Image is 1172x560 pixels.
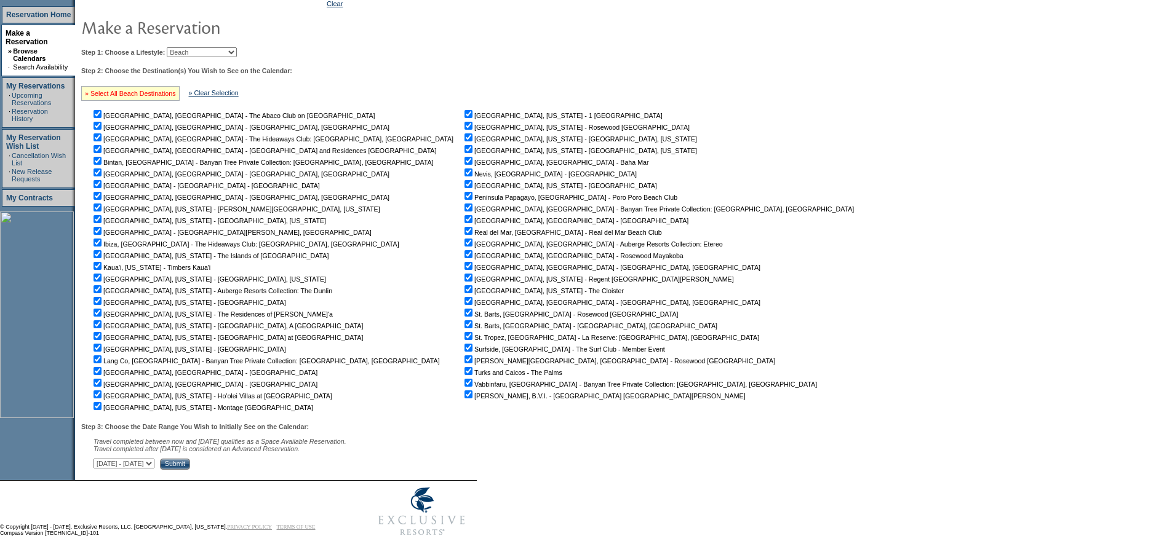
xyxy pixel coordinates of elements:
[91,205,380,213] nobr: [GEOGRAPHIC_DATA], [US_STATE] - [PERSON_NAME][GEOGRAPHIC_DATA], [US_STATE]
[9,168,10,183] td: ·
[91,194,389,201] nobr: [GEOGRAPHIC_DATA], [GEOGRAPHIC_DATA] - [GEOGRAPHIC_DATA], [GEOGRAPHIC_DATA]
[462,392,746,400] nobr: [PERSON_NAME], B.V.I. - [GEOGRAPHIC_DATA] [GEOGRAPHIC_DATA][PERSON_NAME]
[462,264,760,271] nobr: [GEOGRAPHIC_DATA], [GEOGRAPHIC_DATA] - [GEOGRAPHIC_DATA], [GEOGRAPHIC_DATA]
[13,47,46,62] a: Browse Calendars
[91,345,286,353] nobr: [GEOGRAPHIC_DATA], [US_STATE] - [GEOGRAPHIC_DATA]
[94,438,346,445] span: Travel completed between now and [DATE] qualifies as a Space Available Reservation.
[91,357,440,365] nobr: Lang Co, [GEOGRAPHIC_DATA] - Banyan Tree Private Collection: [GEOGRAPHIC_DATA], [GEOGRAPHIC_DATA]
[91,299,286,306] nobr: [GEOGRAPHIC_DATA], [US_STATE] - [GEOGRAPHIC_DATA]
[6,194,53,202] a: My Contracts
[462,159,648,166] nobr: [GEOGRAPHIC_DATA], [GEOGRAPHIC_DATA] - Baha Mar
[462,135,697,143] nobr: [GEOGRAPHIC_DATA], [US_STATE] - [GEOGRAPHIC_DATA], [US_STATE]
[462,112,663,119] nobr: [GEOGRAPHIC_DATA], [US_STATE] - 1 [GEOGRAPHIC_DATA]
[81,49,165,56] b: Step 1: Choose a Lifestyle:
[12,152,66,167] a: Cancellation Wish List
[6,82,65,90] a: My Reservations
[367,481,477,542] img: Exclusive Resorts
[462,217,688,224] nobr: [GEOGRAPHIC_DATA], [GEOGRAPHIC_DATA] - [GEOGRAPHIC_DATA]
[91,381,317,388] nobr: [GEOGRAPHIC_DATA], [GEOGRAPHIC_DATA] - [GEOGRAPHIC_DATA]
[91,334,363,341] nobr: [GEOGRAPHIC_DATA], [US_STATE] - [GEOGRAPHIC_DATA] at [GEOGRAPHIC_DATA]
[91,404,313,411] nobr: [GEOGRAPHIC_DATA], [US_STATE] - Montage [GEOGRAPHIC_DATA]
[94,445,300,452] nobr: Travel completed after [DATE] is considered an Advanced Reservation.
[91,322,363,329] nobr: [GEOGRAPHIC_DATA], [US_STATE] - [GEOGRAPHIC_DATA], A [GEOGRAPHIC_DATA]
[462,299,760,306] nobr: [GEOGRAPHIC_DATA], [GEOGRAPHIC_DATA] - [GEOGRAPHIC_DATA], [GEOGRAPHIC_DATA]
[462,369,562,376] nobr: Turks and Caicos - The Palms
[85,90,176,97] a: » Select All Beach Destinations
[81,15,327,39] img: pgTtlMakeReservation.gif
[91,112,375,119] nobr: [GEOGRAPHIC_DATA], [GEOGRAPHIC_DATA] - The Abaco Club on [GEOGRAPHIC_DATA]
[462,240,723,248] nobr: [GEOGRAPHIC_DATA], [GEOGRAPHIC_DATA] - Auberge Resorts Collection: Etereo
[462,229,662,236] nobr: Real del Mar, [GEOGRAPHIC_DATA] - Real del Mar Beach Club
[8,47,12,55] b: »
[9,92,10,106] td: ·
[91,369,317,376] nobr: [GEOGRAPHIC_DATA], [GEOGRAPHIC_DATA] - [GEOGRAPHIC_DATA]
[6,133,61,151] a: My Reservation Wish List
[91,170,389,178] nobr: [GEOGRAPHIC_DATA], [GEOGRAPHIC_DATA] - [GEOGRAPHIC_DATA], [GEOGRAPHIC_DATA]
[91,287,332,294] nobr: [GEOGRAPHIC_DATA], [US_STATE] - Auberge Resorts Collection: The Dunlin
[462,147,697,154] nobr: [GEOGRAPHIC_DATA], [US_STATE] - [GEOGRAPHIC_DATA], [US_STATE]
[462,322,717,329] nobr: St. Barts, [GEOGRAPHIC_DATA] - [GEOGRAPHIC_DATA], [GEOGRAPHIC_DATA]
[13,63,68,71] a: Search Availability
[462,205,854,213] nobr: [GEOGRAPHIC_DATA], [GEOGRAPHIC_DATA] - Banyan Tree Private Collection: [GEOGRAPHIC_DATA], [GEOGRA...
[462,334,759,341] nobr: St. Tropez, [GEOGRAPHIC_DATA] - La Reserve: [GEOGRAPHIC_DATA], [GEOGRAPHIC_DATA]
[462,275,734,283] nobr: [GEOGRAPHIC_DATA], [US_STATE] - Regent [GEOGRAPHIC_DATA][PERSON_NAME]
[91,264,210,271] nobr: Kaua'i, [US_STATE] - Timbers Kaua'i
[462,287,624,294] nobr: [GEOGRAPHIC_DATA], [US_STATE] - The Cloister
[189,89,239,97] a: » Clear Selection
[277,524,316,530] a: TERMS OF USE
[12,108,48,122] a: Reservation History
[462,182,657,189] nobr: [GEOGRAPHIC_DATA], [US_STATE] - [GEOGRAPHIC_DATA]
[462,381,817,388] nobr: Vabbinfaru, [GEOGRAPHIC_DATA] - Banyan Tree Private Collection: [GEOGRAPHIC_DATA], [GEOGRAPHIC_DATA]
[91,252,329,259] nobr: [GEOGRAPHIC_DATA], [US_STATE] - The Islands of [GEOGRAPHIC_DATA]
[9,108,10,122] td: ·
[91,240,399,248] nobr: Ibiza, [GEOGRAPHIC_DATA] - The Hideaways Club: [GEOGRAPHIC_DATA], [GEOGRAPHIC_DATA]
[12,168,52,183] a: New Release Requests
[81,67,292,74] b: Step 2: Choose the Destination(s) You Wish to See on the Calendar:
[462,124,690,131] nobr: [GEOGRAPHIC_DATA], [US_STATE] - Rosewood [GEOGRAPHIC_DATA]
[462,310,678,318] nobr: St. Barts, [GEOGRAPHIC_DATA] - Rosewood [GEOGRAPHIC_DATA]
[91,310,333,318] nobr: [GEOGRAPHIC_DATA], [US_STATE] - The Residences of [PERSON_NAME]'a
[9,152,10,167] td: ·
[6,10,71,19] a: Reservation Home
[462,194,677,201] nobr: Peninsula Papagayo, [GEOGRAPHIC_DATA] - Poro Poro Beach Club
[91,124,389,131] nobr: [GEOGRAPHIC_DATA], [GEOGRAPHIC_DATA] - [GEOGRAPHIC_DATA], [GEOGRAPHIC_DATA]
[91,275,326,283] nobr: [GEOGRAPHIC_DATA], [US_STATE] - [GEOGRAPHIC_DATA], [US_STATE]
[91,229,372,236] nobr: [GEOGRAPHIC_DATA] - [GEOGRAPHIC_DATA][PERSON_NAME], [GEOGRAPHIC_DATA]
[91,392,332,400] nobr: [GEOGRAPHIC_DATA], [US_STATE] - Ho'olei Villas at [GEOGRAPHIC_DATA]
[91,135,453,143] nobr: [GEOGRAPHIC_DATA], [GEOGRAPHIC_DATA] - The Hideaways Club: [GEOGRAPHIC_DATA], [GEOGRAPHIC_DATA]
[227,524,272,530] a: PRIVACY POLICY
[462,345,665,353] nobr: Surfside, [GEOGRAPHIC_DATA] - The Surf Club - Member Event
[462,252,684,259] nobr: [GEOGRAPHIC_DATA], [GEOGRAPHIC_DATA] - Rosewood Mayakoba
[91,217,326,224] nobr: [GEOGRAPHIC_DATA], [US_STATE] - [GEOGRAPHIC_DATA], [US_STATE]
[12,92,51,106] a: Upcoming Reservations
[462,357,775,365] nobr: [PERSON_NAME][GEOGRAPHIC_DATA], [GEOGRAPHIC_DATA] - Rosewood [GEOGRAPHIC_DATA]
[462,170,637,178] nobr: Nevis, [GEOGRAPHIC_DATA] - [GEOGRAPHIC_DATA]
[160,459,190,470] input: Submit
[81,423,309,430] b: Step 3: Choose the Date Range You Wish to Initially See on the Calendar:
[6,29,48,46] a: Make a Reservation
[91,159,434,166] nobr: Bintan, [GEOGRAPHIC_DATA] - Banyan Tree Private Collection: [GEOGRAPHIC_DATA], [GEOGRAPHIC_DATA]
[91,182,320,189] nobr: [GEOGRAPHIC_DATA] - [GEOGRAPHIC_DATA] - [GEOGRAPHIC_DATA]
[91,147,436,154] nobr: [GEOGRAPHIC_DATA], [GEOGRAPHIC_DATA] - [GEOGRAPHIC_DATA] and Residences [GEOGRAPHIC_DATA]
[8,63,12,71] td: ·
